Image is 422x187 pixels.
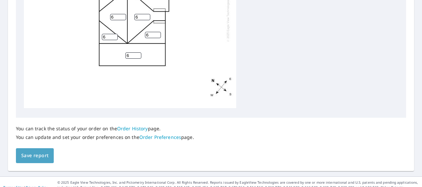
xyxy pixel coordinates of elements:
[139,134,181,140] a: Order Preferences
[16,126,194,132] p: You can track the status of your order on the page.
[16,148,54,163] button: Save report
[16,134,194,140] p: You can update and set your order preferences on the page.
[117,125,148,132] a: Order History
[21,152,48,160] span: Save report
